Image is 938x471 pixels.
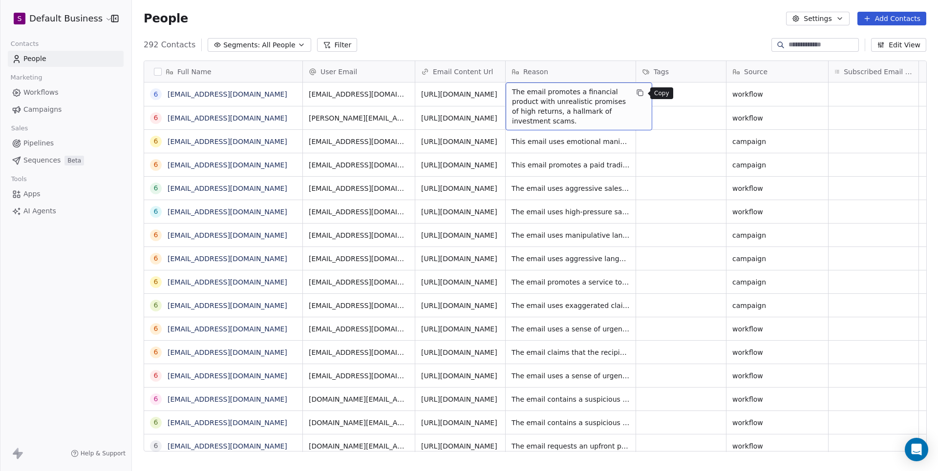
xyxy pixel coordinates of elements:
span: [DOMAIN_NAME][EMAIL_ADDRESS][DOMAIN_NAME] [309,394,409,404]
a: [EMAIL_ADDRESS][DOMAIN_NAME] [168,348,287,356]
span: workflow [732,324,822,334]
a: [EMAIL_ADDRESS][DOMAIN_NAME] [168,138,287,145]
span: [EMAIL_ADDRESS][DOMAIN_NAME] [309,324,409,334]
span: workflow [732,89,822,99]
span: workflow [732,113,822,123]
div: Full Name [144,61,302,82]
button: SDefault Business [12,10,104,27]
a: [URL][DOMAIN_NAME] [421,372,497,380]
span: workflow [732,371,822,381]
a: [URL][DOMAIN_NAME] [421,325,497,333]
div: Open Intercom Messenger [905,438,928,461]
a: [URL][DOMAIN_NAME] [421,90,497,98]
a: [EMAIL_ADDRESS][DOMAIN_NAME] [168,231,287,239]
div: 6 [154,89,158,100]
span: [EMAIL_ADDRESS][DOMAIN_NAME] [309,348,409,357]
span: All People [262,40,295,50]
a: [URL][DOMAIN_NAME] [421,395,497,403]
span: campaign [732,277,822,287]
a: [URL][DOMAIN_NAME] [421,138,497,145]
span: Sequences [23,155,61,165]
span: This email promotes a paid trading community with exaggerated claims of high returns, suggesting ... [512,160,630,170]
span: This email uses emotional manipulation and urgency to promote cryptocurrency-related products, wh... [512,137,630,146]
span: [DOMAIN_NAME][EMAIL_ADDRESS][DOMAIN_NAME] [309,418,409,428]
span: campaign [732,230,822,240]
a: [EMAIL_ADDRESS][DOMAIN_NAME] [168,208,287,216]
span: The email uses aggressive sales tactics and vague promises of increased leads and bookings withou... [512,184,630,193]
span: workflow [732,418,822,428]
span: The email contains a suspicious link requesting a payment of 500 [PERSON_NAME] as an advance, whi... [512,394,630,404]
a: [EMAIL_ADDRESS][DOMAIN_NAME] [168,90,287,98]
span: 292 Contacts [144,39,195,51]
div: 6 [154,300,158,310]
span: The email uses a sense of urgency to pressure the recipient into clicking a link that may lead to... [512,371,630,381]
div: 6 [154,113,158,123]
a: Help & Support [71,450,126,457]
button: Edit View [871,38,926,52]
a: [EMAIL_ADDRESS][DOMAIN_NAME] [168,278,287,286]
a: [EMAIL_ADDRESS][DOMAIN_NAME] [168,114,287,122]
span: People [23,54,46,64]
span: Help & Support [81,450,126,457]
span: Subscribed Email Categories [844,67,913,77]
div: User Email [303,61,415,82]
a: [URL][DOMAIN_NAME] [421,161,497,169]
span: The email promotes a financial product with unrealistic promises of high returns, a hallmark of i... [512,87,628,126]
div: 6 [154,136,158,146]
span: workflow [732,207,822,217]
span: The email contains a suspicious link requesting an upfront payment of 500 [PERSON_NAME], which is... [512,418,630,428]
span: The email promotes a service to recover stolen cryptocurrencies, which is a common tactic used in... [512,277,630,287]
a: [URL][DOMAIN_NAME] [421,278,497,286]
span: [DOMAIN_NAME][EMAIL_ADDRESS][DOMAIN_NAME] [309,441,409,451]
a: [EMAIL_ADDRESS][DOMAIN_NAME] [168,395,287,403]
span: [EMAIL_ADDRESS][DOMAIN_NAME] [309,160,409,170]
a: [URL][DOMAIN_NAME] [421,419,497,427]
span: Tags [654,67,669,77]
span: Tools [7,172,31,186]
div: 6 [154,347,158,357]
a: [EMAIL_ADDRESS][DOMAIN_NAME] [168,419,287,427]
p: Copy [654,89,669,97]
span: Full Name [177,67,212,77]
span: campaign [732,254,822,264]
a: [EMAIL_ADDRESS][DOMAIN_NAME] [168,372,287,380]
span: Source [744,67,767,77]
a: [URL][DOMAIN_NAME] [421,114,497,122]
a: People [8,51,124,67]
span: campaign [732,160,822,170]
span: People [144,11,188,26]
span: User Email [320,67,357,77]
span: [EMAIL_ADDRESS][DOMAIN_NAME] [309,254,409,264]
span: Segments: [223,40,260,50]
a: [EMAIL_ADDRESS][DOMAIN_NAME] [168,325,287,333]
div: Tags [636,61,726,82]
span: workflow [732,184,822,193]
div: grid [144,82,303,452]
span: Workflows [23,87,59,98]
span: Beta [64,156,84,165]
span: The email claims that the recipient's course access is at risk and prompts them to update their p... [512,348,630,357]
span: The email uses exaggerated claims and promises to improve athletic performance through unspecifie... [512,301,630,310]
div: 6 [154,206,158,217]
span: The email uses aggressive language, promises unrealistic rewards, and includes a shortened link, ... [512,254,630,264]
div: Email Content Url [415,61,505,82]
a: [EMAIL_ADDRESS][DOMAIN_NAME] [168,442,287,450]
a: [EMAIL_ADDRESS][DOMAIN_NAME] [168,255,287,263]
a: Campaigns [8,102,124,118]
span: workflow [732,441,822,451]
span: Default Business [29,12,103,25]
span: [EMAIL_ADDRESS][DOMAIN_NAME] [309,184,409,193]
div: 6 [154,441,158,451]
span: Email Content Url [433,67,493,77]
a: [URL][DOMAIN_NAME] [421,348,497,356]
span: Apps [23,189,41,199]
span: [PERSON_NAME][EMAIL_ADDRESS][DOMAIN_NAME] [309,113,409,123]
span: Pipelines [23,138,54,148]
span: [EMAIL_ADDRESS][DOMAIN_NAME] [309,89,409,99]
span: AI Agents [23,206,56,216]
button: Settings [786,12,849,25]
span: The email uses high-pressure sales tactics and vague promises of increased business without provi... [512,207,630,217]
div: Source [726,61,828,82]
a: [EMAIL_ADDRESS][DOMAIN_NAME] [168,302,287,309]
button: Filter [317,38,358,52]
